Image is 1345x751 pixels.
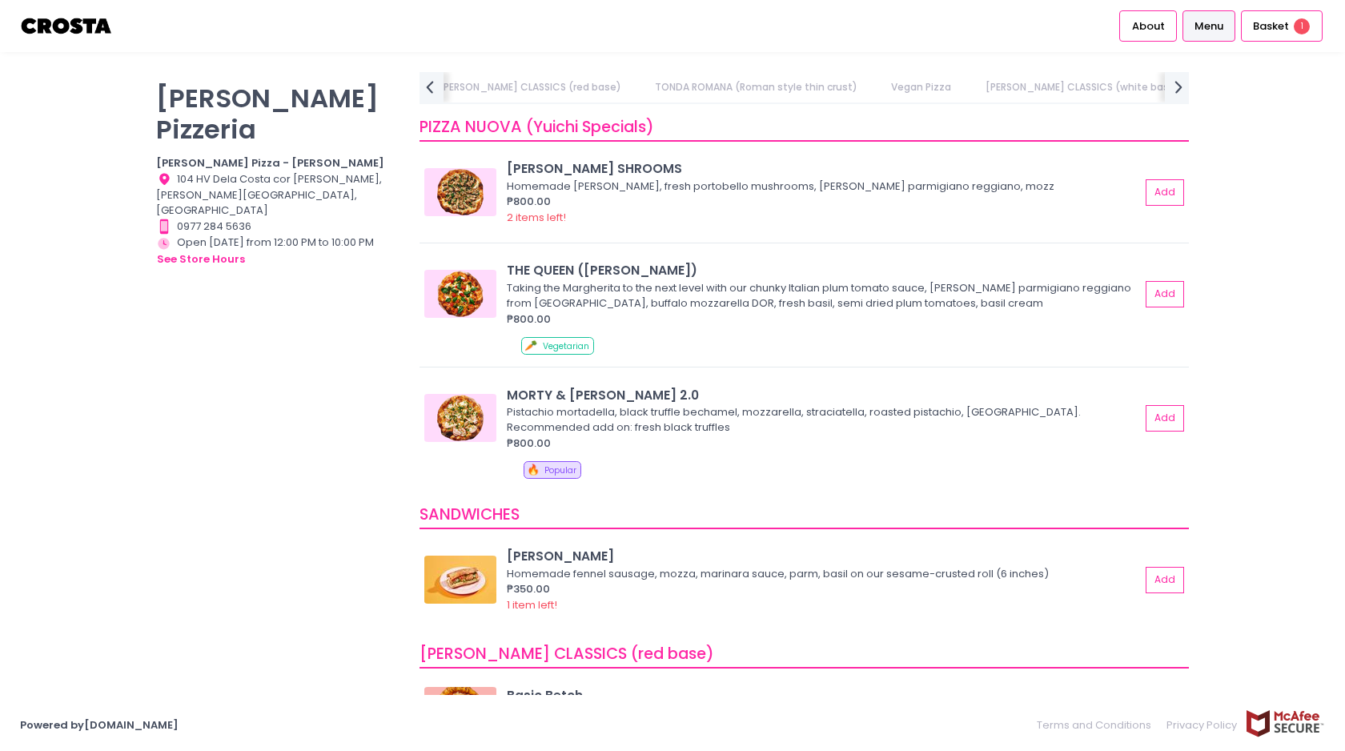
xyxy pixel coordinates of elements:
div: Homemade [PERSON_NAME], fresh portobello mushrooms, [PERSON_NAME] parmigiano reggiano, mozz [507,179,1135,195]
a: Vegan Pizza [876,72,967,102]
div: 104 HV Dela Costa cor [PERSON_NAME], [PERSON_NAME][GEOGRAPHIC_DATA], [GEOGRAPHIC_DATA] [156,171,399,219]
a: TONDA ROMANA (Roman style thin crust) [640,72,873,102]
div: ₱800.00 [507,194,1140,210]
span: 1 item left! [507,597,557,612]
img: HOAGIE ROLL [424,556,496,604]
div: MORTY & [PERSON_NAME] 2.0 [507,386,1140,404]
div: 0977 284 5636 [156,219,399,235]
div: Basic Betch [507,686,1140,705]
div: ₱800.00 [507,311,1140,327]
div: ₱350.00 [507,581,1140,597]
span: Menu [1194,18,1223,34]
button: Add [1146,405,1184,432]
a: Powered by[DOMAIN_NAME] [20,717,179,733]
button: Add [1146,179,1184,206]
span: 1 [1294,18,1310,34]
span: SANDWICHES [420,504,520,525]
a: [PERSON_NAME] CLASSICS (red base) [423,72,636,102]
button: Add [1146,567,1184,593]
a: [PERSON_NAME] CLASSICS (white base) [970,72,1195,102]
span: PIZZA NUOVA (Yuichi Specials) [420,116,654,138]
img: SALCICCIA SHROOMS [424,168,496,216]
span: 🔥 [527,462,540,477]
button: Add [1146,281,1184,307]
div: Homemade fennel sausage, mozza, marinara sauce, parm, basil on our sesame-crusted roll (6 inches) [507,566,1135,582]
img: THE QUEEN (Margherita) [424,270,496,318]
img: Basic Betch [424,687,496,735]
div: ₱800.00 [507,436,1140,452]
span: Popular [544,464,576,476]
div: [PERSON_NAME] [507,547,1140,565]
span: About [1132,18,1165,34]
a: Terms and Conditions [1037,709,1159,741]
img: MORTY & ELLA 2.0 [424,394,496,442]
img: logo [20,12,114,40]
span: [PERSON_NAME] CLASSICS (red base) [420,643,714,665]
span: 2 items left! [507,210,566,225]
a: Privacy Policy [1159,709,1246,741]
div: Open [DATE] from 12:00 PM to 10:00 PM [156,235,399,268]
div: THE QUEEN ([PERSON_NAME]) [507,261,1140,279]
img: mcafee-secure [1245,709,1325,737]
div: [PERSON_NAME] SHROOMS [507,159,1140,178]
span: Basket [1253,18,1289,34]
button: see store hours [156,251,246,268]
div: Pistachio mortadella, black truffle bechamel, mozzarella, straciatella, roasted pistachio, [GEOGR... [507,404,1135,436]
b: [PERSON_NAME] Pizza - [PERSON_NAME] [156,155,384,171]
span: 🥕 [524,338,537,353]
a: Menu [1182,10,1236,41]
p: [PERSON_NAME] Pizzeria [156,82,399,145]
span: Vegetarian [543,340,589,352]
a: About [1119,10,1177,41]
div: Taking the Margherita to the next level with our chunky Italian plum tomato sauce, [PERSON_NAME] ... [507,280,1135,311]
